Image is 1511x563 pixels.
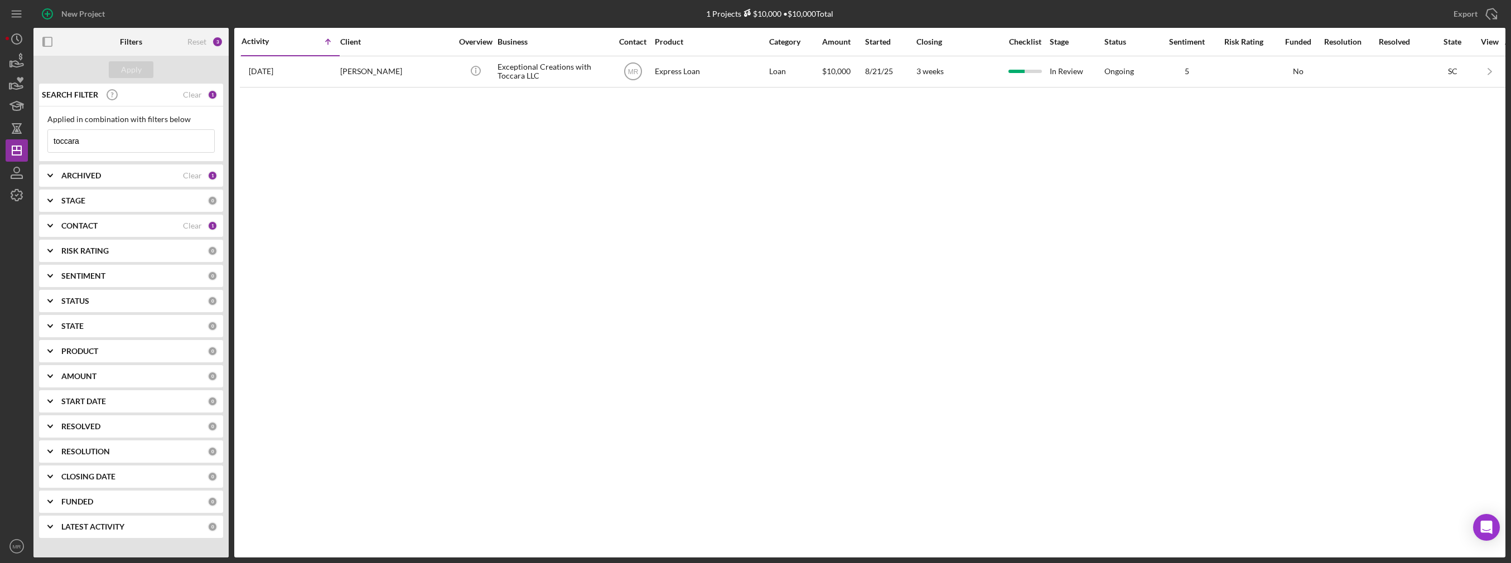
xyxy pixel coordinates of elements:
div: Risk Rating [1216,37,1272,46]
div: Clear [183,90,202,99]
b: RISK RATING [61,246,109,255]
div: Reset [187,37,206,46]
b: CONTACT [61,221,98,230]
div: 0 [207,472,218,482]
b: SENTIMENT [61,271,105,280]
button: Apply [109,61,153,78]
button: New Project [33,3,116,25]
b: FUNDED [61,497,93,506]
div: Express Loan [655,57,766,86]
div: Applied in combination with filters below [47,115,215,124]
div: Clear [183,221,202,230]
div: Closing [916,37,1000,46]
b: LATEST ACTIVITY [61,522,124,531]
button: MR [6,535,28,557]
text: MR [13,543,21,550]
div: Funded [1273,37,1323,46]
div: 0 [207,346,218,356]
div: 0 [207,321,218,331]
b: SEARCH FILTER [42,90,98,99]
div: Checklist [1001,37,1049,46]
div: Amount [822,37,864,46]
div: Resolution [1324,37,1378,46]
div: 0 [207,371,218,381]
div: [PERSON_NAME] [340,57,452,86]
text: MR [627,68,638,76]
div: No [1273,67,1323,76]
div: 0 [207,296,218,306]
div: $10,000 [741,9,781,18]
div: View [1476,37,1504,46]
div: Category [769,37,821,46]
b: PRODUCT [61,347,98,356]
div: SC [1430,67,1475,76]
div: Product [655,37,766,46]
b: STATE [61,322,84,331]
div: In Review [1050,57,1103,86]
div: Exceptional Creations with Toccara LLC [498,57,609,86]
div: Sentiment [1159,37,1215,46]
div: Ongoing [1104,67,1134,76]
b: Filters [120,37,142,46]
div: Apply [121,61,142,78]
div: Overview [455,37,496,46]
b: ARCHIVED [61,171,101,180]
b: STAGE [61,196,85,205]
div: 5 [1159,67,1215,76]
b: RESOLUTION [61,447,110,456]
div: Status [1104,37,1158,46]
div: 0 [207,246,218,256]
div: 8/21/25 [865,57,915,86]
div: Activity [242,37,291,46]
time: 2025-09-07 16:52 [249,67,273,76]
b: CLOSING DATE [61,472,115,481]
div: 0 [207,522,218,532]
div: Stage [1050,37,1103,46]
time: 3 weeks [916,66,944,76]
div: Client [340,37,452,46]
div: 0 [207,271,218,281]
div: State [1430,37,1475,46]
button: Export [1442,3,1505,25]
div: 0 [207,421,218,431]
div: Open Intercom Messenger [1473,514,1500,541]
div: 1 [207,171,218,181]
div: Clear [183,171,202,180]
div: New Project [61,3,105,25]
div: 0 [207,497,218,507]
div: Export [1454,3,1478,25]
div: Business [498,37,609,46]
div: 1 Projects • $10,000 Total [706,9,833,18]
div: Loan [769,57,821,86]
div: Resolved [1379,37,1429,46]
div: 0 [207,196,218,206]
div: 1 [207,221,218,231]
b: AMOUNT [61,372,96,381]
div: 0 [207,396,218,406]
div: 3 [212,36,223,47]
div: 1 [207,90,218,100]
b: RESOLVED [61,422,100,431]
b: START DATE [61,397,106,406]
b: STATUS [61,297,89,305]
div: Started [865,37,915,46]
div: Contact [612,37,654,46]
span: $10,000 [822,66,851,76]
div: 0 [207,446,218,457]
